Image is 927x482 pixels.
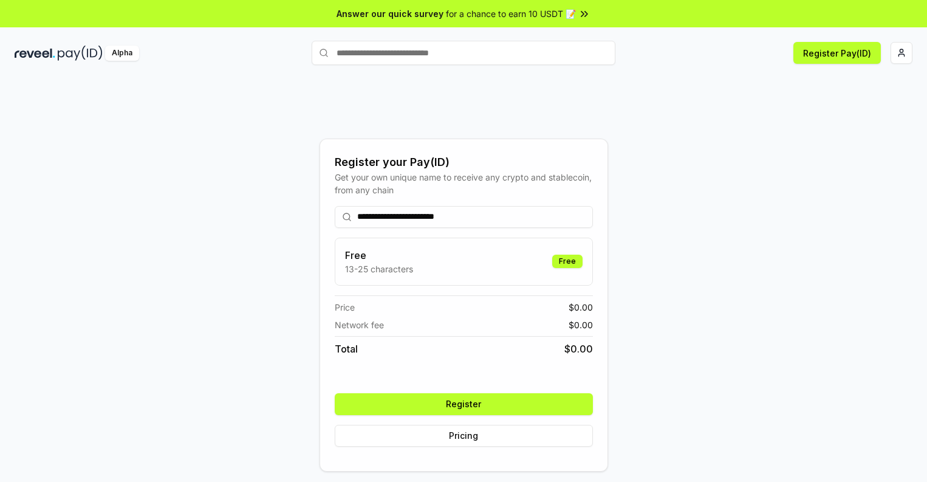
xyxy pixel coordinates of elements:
[564,342,593,356] span: $ 0.00
[15,46,55,61] img: reveel_dark
[446,7,576,20] span: for a chance to earn 10 USDT 📝
[335,301,355,314] span: Price
[335,154,593,171] div: Register your Pay(ID)
[337,7,443,20] span: Answer our quick survey
[569,318,593,331] span: $ 0.00
[335,342,358,356] span: Total
[552,255,583,268] div: Free
[335,318,384,331] span: Network fee
[345,248,413,263] h3: Free
[335,425,593,447] button: Pricing
[345,263,413,275] p: 13-25 characters
[335,171,593,196] div: Get your own unique name to receive any crypto and stablecoin, from any chain
[58,46,103,61] img: pay_id
[793,42,881,64] button: Register Pay(ID)
[105,46,139,61] div: Alpha
[335,393,593,415] button: Register
[569,301,593,314] span: $ 0.00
